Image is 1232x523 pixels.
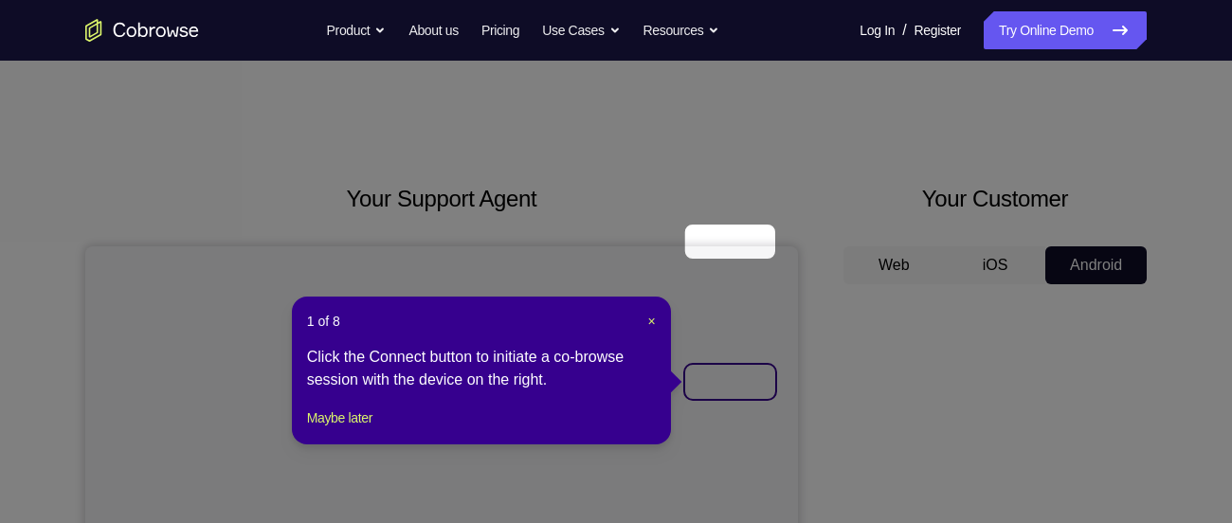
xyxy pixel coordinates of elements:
[643,11,720,49] button: Resources
[408,11,458,49] a: About us
[648,314,656,329] span: ×
[542,11,620,49] button: Use Cases
[307,406,372,429] button: Maybe later
[307,312,340,331] span: 1 of 8
[915,11,961,49] a: Register
[481,11,519,49] a: Pricing
[327,11,387,49] button: Product
[984,11,1147,49] a: Try Online Demo
[860,11,895,49] a: Log In
[648,312,656,331] button: Close Tour
[307,346,656,391] div: Click the Connect button to initiate a co-browse session with the device on the right.
[902,19,906,42] span: /
[85,19,199,42] a: Go to the home page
